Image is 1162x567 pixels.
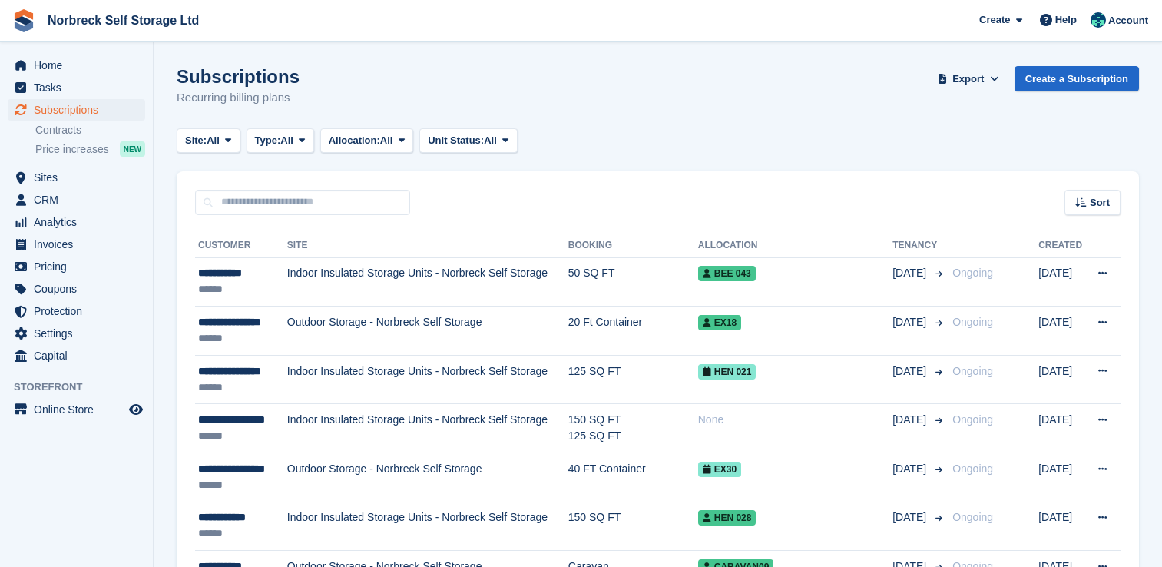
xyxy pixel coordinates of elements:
[698,510,756,526] span: HEN 028
[380,133,393,148] span: All
[1015,66,1139,91] a: Create a Subscription
[1038,355,1086,404] td: [DATE]
[127,400,145,419] a: Preview store
[8,55,145,76] a: menu
[287,404,568,453] td: Indoor Insulated Storage Units - Norbreck Self Storage
[892,412,929,428] span: [DATE]
[568,502,698,551] td: 150 SQ FT
[568,355,698,404] td: 125 SQ FT
[34,345,126,366] span: Capital
[185,133,207,148] span: Site:
[892,461,929,477] span: [DATE]
[892,234,946,258] th: Tenancy
[935,66,1002,91] button: Export
[568,257,698,307] td: 50 SQ FT
[177,128,240,154] button: Site: All
[34,189,126,211] span: CRM
[177,89,300,107] p: Recurring billing plans
[34,99,126,121] span: Subscriptions
[892,265,929,281] span: [DATE]
[8,99,145,121] a: menu
[8,323,145,344] a: menu
[698,364,756,380] span: HEN 021
[568,404,698,453] td: 150 SQ FT 125 SQ FT
[34,234,126,255] span: Invoices
[1055,12,1077,28] span: Help
[8,300,145,322] a: menu
[952,71,984,87] span: Export
[120,141,145,157] div: NEW
[34,399,126,420] span: Online Store
[952,267,993,279] span: Ongoing
[8,167,145,188] a: menu
[287,502,568,551] td: Indoor Insulated Storage Units - Norbreck Self Storage
[1038,234,1086,258] th: Created
[428,133,484,148] span: Unit Status:
[34,278,126,300] span: Coupons
[952,413,993,426] span: Ongoing
[698,462,741,477] span: EX30
[287,234,568,258] th: Site
[8,77,145,98] a: menu
[698,234,892,258] th: Allocation
[34,55,126,76] span: Home
[568,453,698,502] td: 40 FT Container
[287,257,568,307] td: Indoor Insulated Storage Units - Norbreck Self Storage
[979,12,1010,28] span: Create
[8,278,145,300] a: menu
[952,511,993,523] span: Ongoing
[698,315,741,330] span: EX18
[1038,453,1086,502] td: [DATE]
[1090,195,1110,211] span: Sort
[484,133,497,148] span: All
[177,66,300,87] h1: Subscriptions
[892,509,929,526] span: [DATE]
[568,234,698,258] th: Booking
[287,307,568,356] td: Outdoor Storage - Norbreck Self Storage
[34,77,126,98] span: Tasks
[280,133,293,148] span: All
[698,266,756,281] span: BEE 043
[952,463,993,475] span: Ongoing
[568,307,698,356] td: 20 Ft Container
[287,355,568,404] td: Indoor Insulated Storage Units - Norbreck Self Storage
[1038,404,1086,453] td: [DATE]
[247,128,314,154] button: Type: All
[35,141,145,157] a: Price increases NEW
[8,234,145,255] a: menu
[419,128,517,154] button: Unit Status: All
[207,133,220,148] span: All
[698,412,892,428] div: None
[34,323,126,344] span: Settings
[287,453,568,502] td: Outdoor Storage - Norbreck Self Storage
[8,211,145,233] a: menu
[34,211,126,233] span: Analytics
[320,128,414,154] button: Allocation: All
[892,363,929,380] span: [DATE]
[1038,307,1086,356] td: [DATE]
[34,300,126,322] span: Protection
[329,133,380,148] span: Allocation:
[952,365,993,377] span: Ongoing
[8,189,145,211] a: menu
[8,256,145,277] a: menu
[34,167,126,188] span: Sites
[952,316,993,328] span: Ongoing
[1091,12,1106,28] img: Sally King
[1038,502,1086,551] td: [DATE]
[892,314,929,330] span: [DATE]
[1038,257,1086,307] td: [DATE]
[35,142,109,157] span: Price increases
[255,133,281,148] span: Type:
[1108,13,1148,28] span: Account
[8,399,145,420] a: menu
[14,380,153,395] span: Storefront
[41,8,205,33] a: Norbreck Self Storage Ltd
[34,256,126,277] span: Pricing
[8,345,145,366] a: menu
[12,9,35,32] img: stora-icon-8386f47178a22dfd0bd8f6a31ec36ba5ce8667c1dd55bd0f319d3a0aa187defe.svg
[195,234,287,258] th: Customer
[35,123,145,138] a: Contracts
